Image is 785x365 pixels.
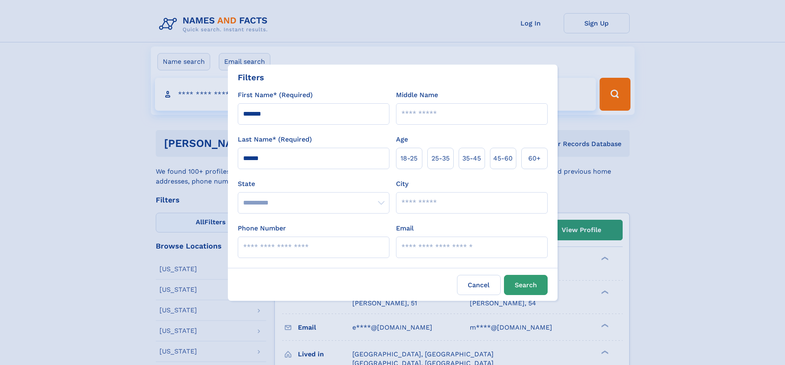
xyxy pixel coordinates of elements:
[493,153,513,163] span: 45‑60
[401,153,417,163] span: 18‑25
[238,179,389,189] label: State
[462,153,481,163] span: 35‑45
[396,90,438,100] label: Middle Name
[528,153,541,163] span: 60+
[431,153,450,163] span: 25‑35
[238,135,312,144] label: Last Name* (Required)
[396,135,408,144] label: Age
[396,179,408,189] label: City
[238,71,264,84] div: Filters
[238,223,286,233] label: Phone Number
[396,223,414,233] label: Email
[457,275,501,295] label: Cancel
[504,275,548,295] button: Search
[238,90,313,100] label: First Name* (Required)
